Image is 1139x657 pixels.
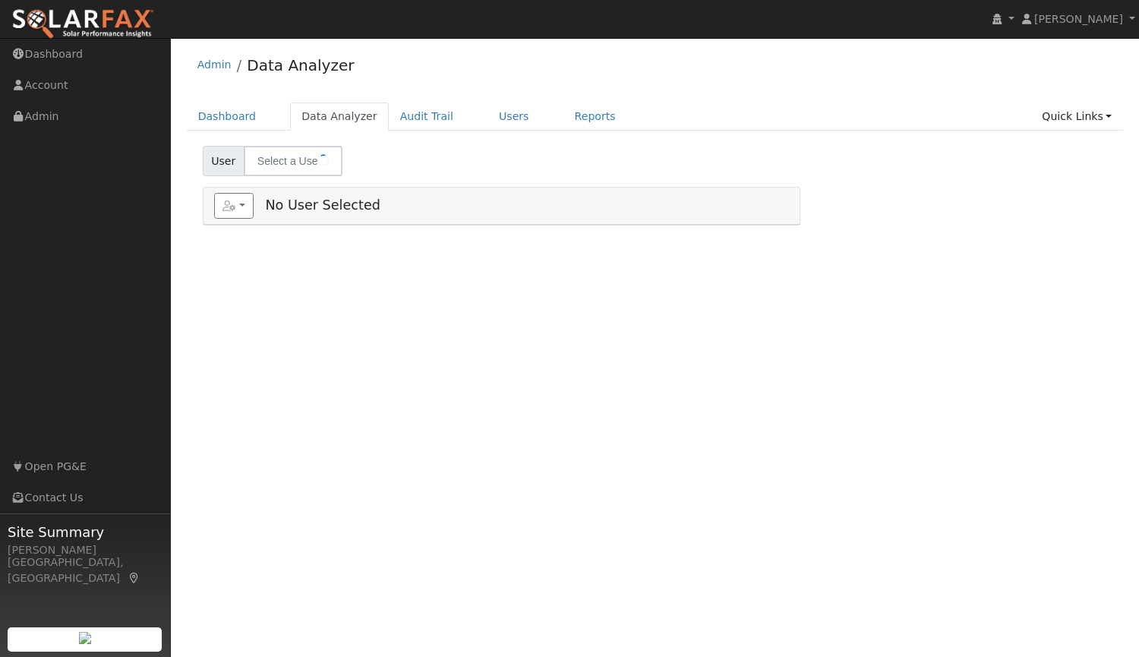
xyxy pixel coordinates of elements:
[128,572,141,584] a: Map
[8,554,162,586] div: [GEOGRAPHIC_DATA], [GEOGRAPHIC_DATA]
[1034,13,1123,25] span: [PERSON_NAME]
[8,542,162,558] div: [PERSON_NAME]
[487,103,541,131] a: Users
[290,103,389,131] a: Data Analyzer
[79,632,91,644] img: retrieve
[1030,103,1123,131] a: Quick Links
[11,8,154,40] img: SolarFax
[214,193,789,219] h5: No User Selected
[247,56,354,74] a: Data Analyzer
[389,103,465,131] a: Audit Trail
[244,146,342,176] input: Select a User
[187,103,268,131] a: Dashboard
[197,58,232,71] a: Admin
[8,522,162,542] span: Site Summary
[563,103,627,131] a: Reports
[203,146,245,176] span: User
